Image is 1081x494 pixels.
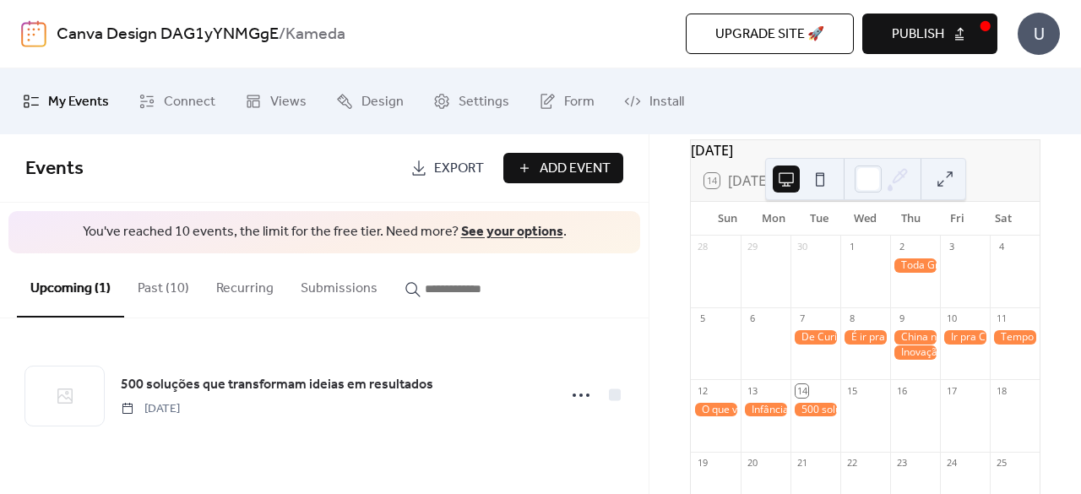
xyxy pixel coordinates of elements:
span: Publish [892,24,944,45]
a: 500 soluções que transformam ideias em resultados [121,374,433,396]
div: 18 [995,384,1008,397]
div: 4 [995,241,1008,253]
a: Connect [126,75,228,128]
a: See your options [461,219,563,245]
div: 1 [845,241,858,253]
div: Inovação não precisa nascer em grandes centros [890,345,940,360]
b: Kameda [285,19,345,51]
div: Sat [981,202,1026,236]
span: [DATE] [121,400,180,418]
span: Views [270,89,307,116]
div: 25 [995,457,1008,470]
div: Fri [934,202,980,236]
div: Wed [842,202,888,236]
a: Canva Design DAG1yYNMGgE [57,19,279,51]
div: Tempo Brasil x China [990,330,1040,345]
b: / [279,19,285,51]
a: Export [398,153,497,183]
button: Recurring [203,253,287,316]
span: You've reached 10 events, the limit for the free tier. Need more? . [25,223,623,242]
a: Form [526,75,607,128]
a: My Events [10,75,122,128]
div: 23 [895,457,908,470]
div: 24 [945,457,958,470]
div: 500 soluções que transformam ideias em resultados [790,403,840,417]
div: 5 [696,312,709,325]
img: logo [21,20,46,47]
span: Connect [164,89,215,116]
div: De Curitiba à China: a jornada da inovação [790,330,840,345]
div: Mon [750,202,796,236]
div: [DATE] [691,140,1040,160]
div: 10 [945,312,958,325]
span: 500 soluções que transformam ideias em resultados [121,375,433,395]
div: 7 [796,312,808,325]
div: 15 [845,384,858,397]
span: Form [564,89,595,116]
div: Tue [796,202,842,236]
span: Upgrade site 🚀 [715,24,824,45]
span: Settings [459,89,509,116]
div: China não é só turismo [890,330,940,345]
div: O que você falaria pra você de 20 anos atrás [691,403,741,417]
button: Publish [862,14,997,54]
div: 11 [995,312,1008,325]
a: Settings [421,75,522,128]
div: 16 [895,384,908,397]
div: 13 [746,384,758,397]
div: 30 [796,241,808,253]
div: 28 [696,241,709,253]
button: Upgrade site 🚀 [686,14,854,54]
div: Infância Kameda [741,403,790,417]
div: 19 [696,457,709,470]
a: Design [323,75,416,128]
span: Install [649,89,684,116]
div: 8 [845,312,858,325]
div: 29 [746,241,758,253]
div: Ir pra China com quem conhece [940,330,990,345]
div: 12 [696,384,709,397]
div: Toda Grande Jornada começa em um lugar simples [890,258,940,273]
div: 20 [746,457,758,470]
a: Install [611,75,697,128]
span: My Events [48,89,109,116]
button: Upcoming (1) [17,253,124,318]
div: É ir pra China e falar com a gente [840,330,890,345]
span: Design [361,89,404,116]
span: Events [25,150,84,187]
div: 21 [796,457,808,470]
div: 17 [945,384,958,397]
div: Thu [888,202,934,236]
button: Past (10) [124,253,203,316]
div: 3 [945,241,958,253]
button: Submissions [287,253,391,316]
div: 2 [895,241,908,253]
a: Views [232,75,319,128]
div: 14 [796,384,808,397]
div: U [1018,13,1060,55]
div: Sun [704,202,750,236]
span: Export [434,159,484,179]
div: 22 [845,457,858,470]
div: 9 [895,312,908,325]
div: 6 [746,312,758,325]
